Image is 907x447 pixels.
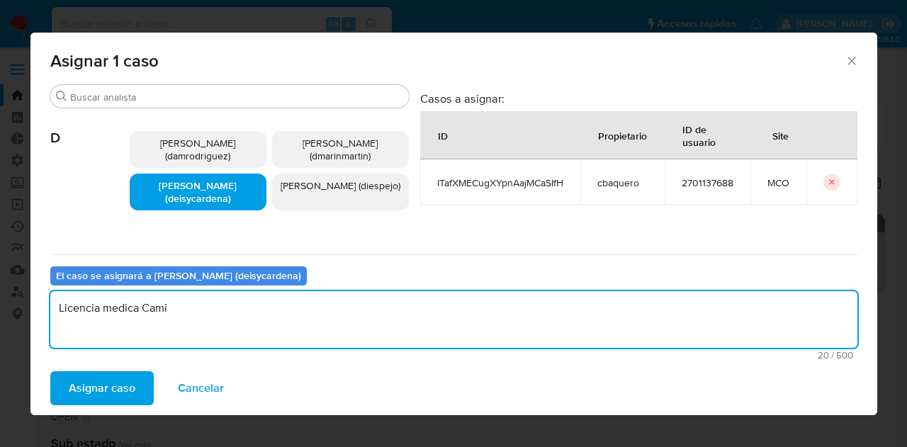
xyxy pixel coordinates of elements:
button: icon-button [823,174,840,191]
button: Asignar caso [50,371,154,405]
h3: Casos a asignar: [420,91,857,106]
div: [PERSON_NAME] (dmarinmartin) [272,131,409,168]
div: ID [421,118,465,152]
span: Máximo 500 caracteres [55,351,853,360]
span: D [50,108,130,147]
div: Site [755,118,806,152]
span: Asignar 1 caso [50,52,845,69]
div: [PERSON_NAME] (diespejo) [272,174,409,210]
div: Propietario [581,118,664,152]
span: MCO [767,176,789,189]
div: [PERSON_NAME] (deisycardena) [130,174,266,210]
b: El caso se asignará a [PERSON_NAME] (deisycardena) [56,268,301,283]
span: [PERSON_NAME] (deisycardena) [159,179,237,205]
div: [PERSON_NAME] (damrodriguez) [130,131,266,168]
button: Cerrar ventana [845,54,857,67]
span: Cancelar [178,373,224,404]
textarea: Licencia medica Cami [50,291,857,348]
span: [PERSON_NAME] (diespejo) [281,179,400,193]
span: [PERSON_NAME] (dmarinmartin) [303,136,378,163]
div: assign-modal [30,33,877,415]
input: Buscar analista [70,91,403,103]
span: ITafXMECugXYpnAajMCaSIfH [437,176,563,189]
div: ID de usuario [665,112,750,159]
span: Asignar caso [69,373,135,404]
span: [PERSON_NAME] (damrodriguez) [160,136,235,163]
button: Buscar [56,91,67,102]
button: Cancelar [159,371,242,405]
span: cbaquero [597,176,648,189]
span: 2701137688 [682,176,733,189]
